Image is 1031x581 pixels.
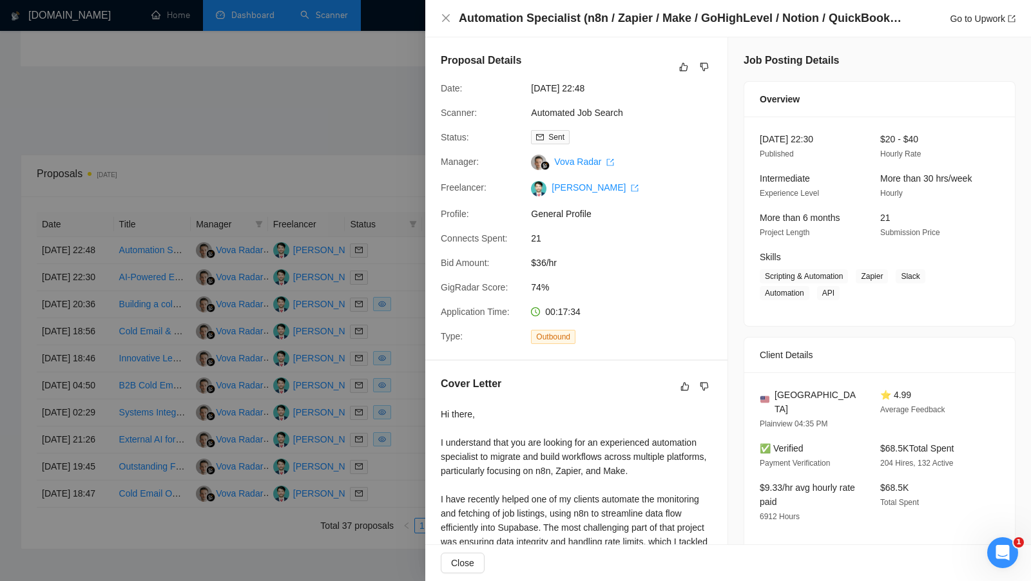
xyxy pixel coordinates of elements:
[760,92,800,106] span: Overview
[697,59,712,75] button: dislike
[541,161,550,170] img: gigradar-bm.png
[531,207,724,221] span: General Profile
[606,158,614,166] span: export
[531,181,546,196] img: c16N7lKWb1HaM_aFeGZzzik2InePMz-0gERsiXtHYp9g20djN_UIIJr860j475Q-P7
[760,482,855,507] span: $9.33/hr avg hourly rate paid
[880,482,909,493] span: $68.5K
[1014,537,1024,548] span: 1
[531,307,540,316] span: clock-circle
[760,512,800,521] span: 6912 Hours
[441,182,487,193] span: Freelancer:
[441,132,469,142] span: Status:
[531,81,724,95] span: [DATE] 22:48
[744,53,839,68] h5: Job Posting Details
[441,376,501,392] h5: Cover Letter
[531,330,575,344] span: Outbound
[441,331,463,341] span: Type:
[880,149,921,158] span: Hourly Rate
[760,252,781,262] span: Skills
[760,338,999,372] div: Client Details
[760,286,809,300] span: Automation
[441,233,508,243] span: Connects Spent:
[441,13,451,24] button: Close
[677,379,693,394] button: like
[760,149,794,158] span: Published
[676,59,691,75] button: like
[700,381,709,392] span: dislike
[441,83,462,93] span: Date:
[760,173,810,184] span: Intermediate
[554,157,614,167] a: Vova Radar export
[531,108,622,118] a: Automated Job Search
[880,134,918,144] span: $20 - $40
[545,307,581,317] span: 00:17:34
[880,459,953,468] span: 204 Hires, 132 Active
[856,269,888,283] span: Zapier
[880,213,891,223] span: 21
[441,53,521,68] h5: Proposal Details
[531,280,724,294] span: 74%
[697,379,712,394] button: dislike
[680,381,689,392] span: like
[441,157,479,167] span: Manager:
[896,269,925,283] span: Slack
[760,419,827,428] span: Plainview 04:35 PM
[950,14,1016,24] a: Go to Upworkexport
[760,213,840,223] span: More than 6 months
[987,537,1018,568] iframe: Intercom live chat
[775,388,860,416] span: [GEOGRAPHIC_DATA]
[880,173,972,184] span: More than 30 hrs/week
[531,256,724,270] span: $36/hr
[880,498,919,507] span: Total Spent
[817,286,840,300] span: API
[536,133,544,141] span: mail
[441,209,469,219] span: Profile:
[631,184,639,192] span: export
[880,405,945,414] span: Average Feedback
[760,269,848,283] span: Scripting & Automation
[441,108,477,118] span: Scanner:
[880,189,903,198] span: Hourly
[548,133,564,142] span: Sent
[700,62,709,72] span: dislike
[760,443,804,453] span: ✅ Verified
[760,395,769,404] img: 🇺🇸
[880,390,911,400] span: ⭐ 4.99
[441,553,485,573] button: Close
[760,189,819,198] span: Experience Level
[552,182,639,193] a: [PERSON_NAME] export
[441,307,510,317] span: Application Time:
[880,228,940,237] span: Submission Price
[441,258,490,268] span: Bid Amount:
[441,13,451,23] span: close
[1008,15,1016,23] span: export
[760,459,830,468] span: Payment Verification
[760,134,813,144] span: [DATE] 22:30
[459,10,903,26] h4: Automation Specialist (n8n / Zapier / Make / GoHighLevel / Notion / QuickBooks / Slack)
[760,228,809,237] span: Project Length
[531,231,724,245] span: 21
[679,62,688,72] span: like
[441,282,508,292] span: GigRadar Score:
[451,556,474,570] span: Close
[880,443,954,453] span: $68.5K Total Spent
